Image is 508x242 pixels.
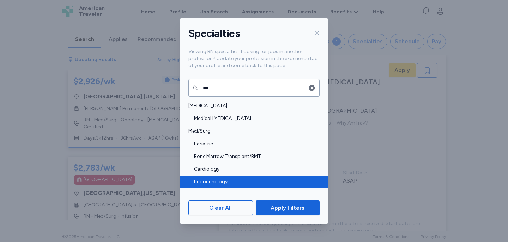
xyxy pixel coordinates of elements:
span: Bariatric [194,140,315,147]
span: Bone Marrow Transplant/BMT [194,153,315,160]
h1: Specialties [188,27,240,40]
button: Clear All [188,200,253,215]
span: Hospice/Palliative Care [194,191,315,198]
button: Apply Filters [256,200,320,215]
span: Cardiology [194,166,315,173]
span: Medical [MEDICAL_DATA] [194,115,315,122]
span: [MEDICAL_DATA] [188,102,315,109]
span: Apply Filters [271,204,304,212]
span: Endocrinology [194,178,315,185]
span: Clear All [209,204,232,212]
span: Med/Surg [188,128,315,135]
div: Viewing RN specialties. Looking for jobs in another profession? Update your profession in the exp... [180,48,328,78]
